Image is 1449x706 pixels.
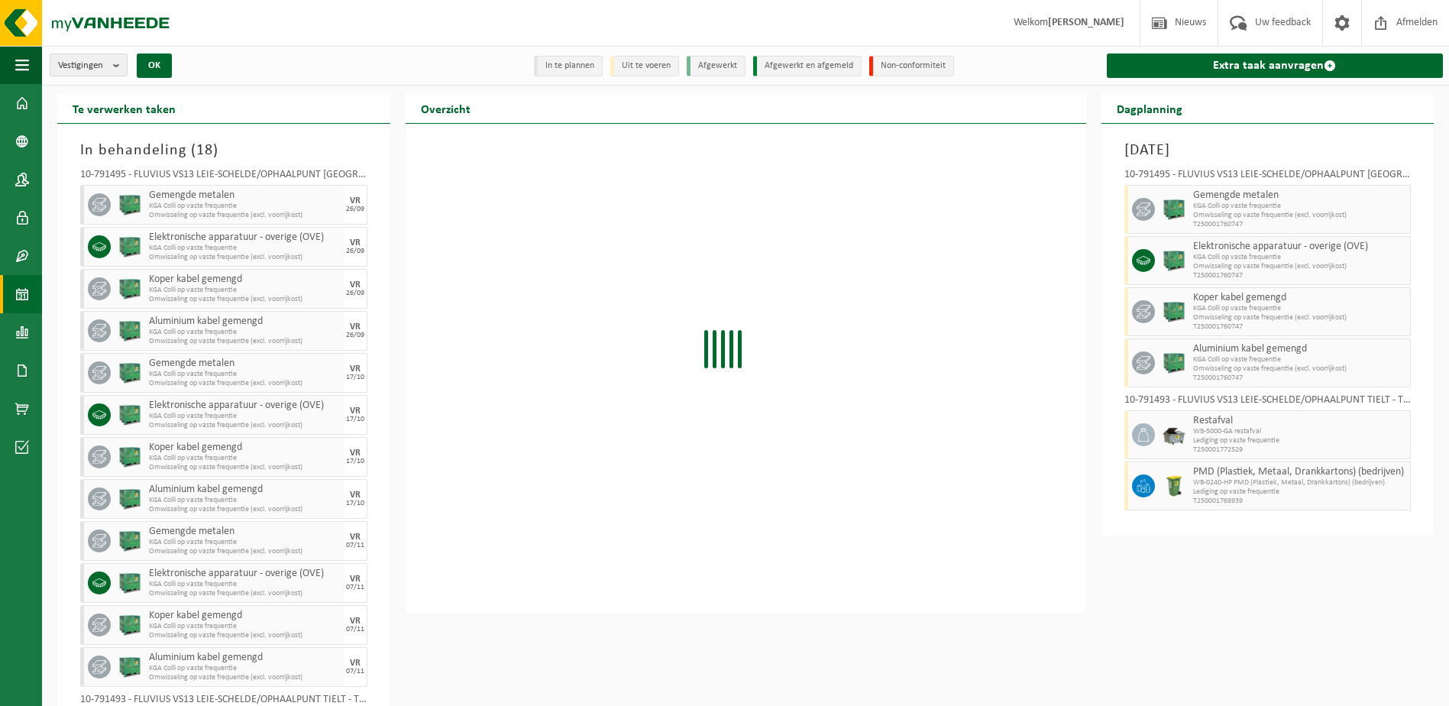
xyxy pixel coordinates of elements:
[753,56,862,76] li: Afgewerkt en afgemeld
[149,589,341,598] span: Omwisseling op vaste frequentie (excl. voorrijkost)
[118,235,141,258] img: PB-HB-1400-HPE-GN-01
[58,54,107,77] span: Vestigingen
[1193,415,1407,427] span: Restafval
[1193,322,1407,332] span: T250001760747
[118,572,141,594] img: PB-HB-1400-HPE-GN-01
[149,253,341,262] span: Omwisseling op vaste frequentie (excl. voorrijkost)
[346,458,364,465] div: 17/10
[534,56,603,76] li: In te plannen
[1193,241,1407,253] span: Elektronische apparatuur - overige (OVE)
[80,139,367,162] h3: In behandeling ( )
[149,673,341,682] span: Omwisseling op vaste frequentie (excl. voorrijkost)
[196,143,213,158] span: 18
[50,53,128,76] button: Vestigingen
[350,238,361,248] div: VR
[1193,436,1407,445] span: Lediging op vaste frequentie
[350,322,361,332] div: VR
[149,379,341,388] span: Omwisseling op vaste frequentie (excl. voorrijkost)
[149,610,341,622] span: Koper kabel gemengd
[346,374,364,381] div: 17/10
[1163,249,1185,272] img: PB-HB-1400-HPE-GN-01
[149,631,341,640] span: Omwisseling op vaste frequentie (excl. voorrijkost)
[149,211,341,220] span: Omwisseling op vaste frequentie (excl. voorrijkost)
[1193,343,1407,355] span: Aluminium kabel gemengd
[149,622,341,631] span: KGA Colli op vaste frequentie
[350,575,361,584] div: VR
[149,295,341,304] span: Omwisseling op vaste frequentie (excl. voorrijkost)
[149,286,341,295] span: KGA Colli op vaste frequentie
[1124,139,1412,162] h3: [DATE]
[350,533,361,542] div: VR
[1163,198,1185,221] img: PB-HB-1400-HPE-GN-01
[149,400,341,412] span: Elektronische apparatuur - overige (OVE)
[350,617,361,626] div: VR
[149,328,341,337] span: KGA Colli op vaste frequentie
[1163,423,1185,446] img: WB-5000-GAL-GY-01
[149,580,341,589] span: KGA Colli op vaste frequentie
[1193,364,1407,374] span: Omwisseling op vaste frequentie (excl. voorrijkost)
[137,53,172,78] button: OK
[118,403,141,426] img: PB-HB-1400-HPE-GN-01
[118,445,141,468] img: PB-HB-1400-HPE-GN-01
[149,496,341,505] span: KGA Colli op vaste frequentie
[57,93,191,123] h2: Te verwerken taken
[346,332,364,339] div: 26/09
[1193,497,1407,506] span: T250001768939
[346,584,364,591] div: 07/11
[346,542,364,549] div: 07/11
[149,505,341,514] span: Omwisseling op vaste frequentie (excl. voorrijkost)
[118,361,141,384] img: PB-HB-1400-HPE-GN-01
[1193,211,1407,220] span: Omwisseling op vaste frequentie (excl. voorrijkost)
[346,668,364,675] div: 07/11
[1124,395,1412,410] div: 10-791493 - FLUVIUS VS13 LEIE-SCHELDE/OPHAALPUNT TIELT - TIELT
[149,484,341,496] span: Aluminium kabel gemengd
[118,193,141,216] img: PB-HB-1400-HPE-GN-01
[1193,313,1407,322] span: Omwisseling op vaste frequentie (excl. voorrijkost)
[149,337,341,346] span: Omwisseling op vaste frequentie (excl. voorrijkost)
[1193,355,1407,364] span: KGA Colli op vaste frequentie
[350,491,361,500] div: VR
[149,232,341,244] span: Elektronische apparatuur - overige (OVE)
[149,526,341,538] span: Gemengde metalen
[346,416,364,423] div: 17/10
[149,568,341,580] span: Elektronische apparatuur - overige (OVE)
[1163,474,1185,497] img: WB-0240-HPE-GN-50
[350,280,361,290] div: VR
[149,454,341,463] span: KGA Colli op vaste frequentie
[1193,427,1407,436] span: WB-5000-GA restafval
[350,449,361,458] div: VR
[1101,93,1198,123] h2: Dagplanning
[149,274,341,286] span: Koper kabel gemengd
[1193,487,1407,497] span: Lediging op vaste frequentie
[1193,253,1407,262] span: KGA Colli op vaste frequentie
[149,316,341,328] span: Aluminium kabel gemengd
[346,248,364,255] div: 26/09
[149,358,341,370] span: Gemengde metalen
[346,626,364,633] div: 07/11
[869,56,954,76] li: Non-conformiteit
[350,196,361,206] div: VR
[149,463,341,472] span: Omwisseling op vaste frequentie (excl. voorrijkost)
[1107,53,1444,78] a: Extra taak aanvragen
[346,290,364,297] div: 26/09
[118,614,141,636] img: PB-HB-1400-HPE-GN-01
[149,189,341,202] span: Gemengde metalen
[687,56,746,76] li: Afgewerkt
[80,170,367,185] div: 10-791495 - FLUVIUS VS13 LEIE-SCHELDE/OPHAALPUNT [GEOGRAPHIC_DATA] - LEUPEGEM
[1193,466,1407,478] span: PMD (Plastiek, Metaal, Drankkartons) (bedrijven)
[118,487,141,510] img: PB-HB-1400-HPE-GN-01
[118,529,141,552] img: PB-HB-1400-HPE-GN-01
[149,202,341,211] span: KGA Colli op vaste frequentie
[149,538,341,547] span: KGA Colli op vaste frequentie
[149,421,341,430] span: Omwisseling op vaste frequentie (excl. voorrijkost)
[149,547,341,556] span: Omwisseling op vaste frequentie (excl. voorrijkost)
[1124,170,1412,185] div: 10-791495 - FLUVIUS VS13 LEIE-SCHELDE/OPHAALPUNT [GEOGRAPHIC_DATA] - LEUPEGEM
[1193,271,1407,280] span: T250001760747
[1193,478,1407,487] span: WB-0240-HP PMD (Plastiek, Metaal, Drankkartons) (bedrijven)
[149,442,341,454] span: Koper kabel gemengd
[346,500,364,507] div: 17/10
[149,652,341,664] span: Aluminium kabel gemengd
[1193,189,1407,202] span: Gemengde metalen
[1193,262,1407,271] span: Omwisseling op vaste frequentie (excl. voorrijkost)
[350,364,361,374] div: VR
